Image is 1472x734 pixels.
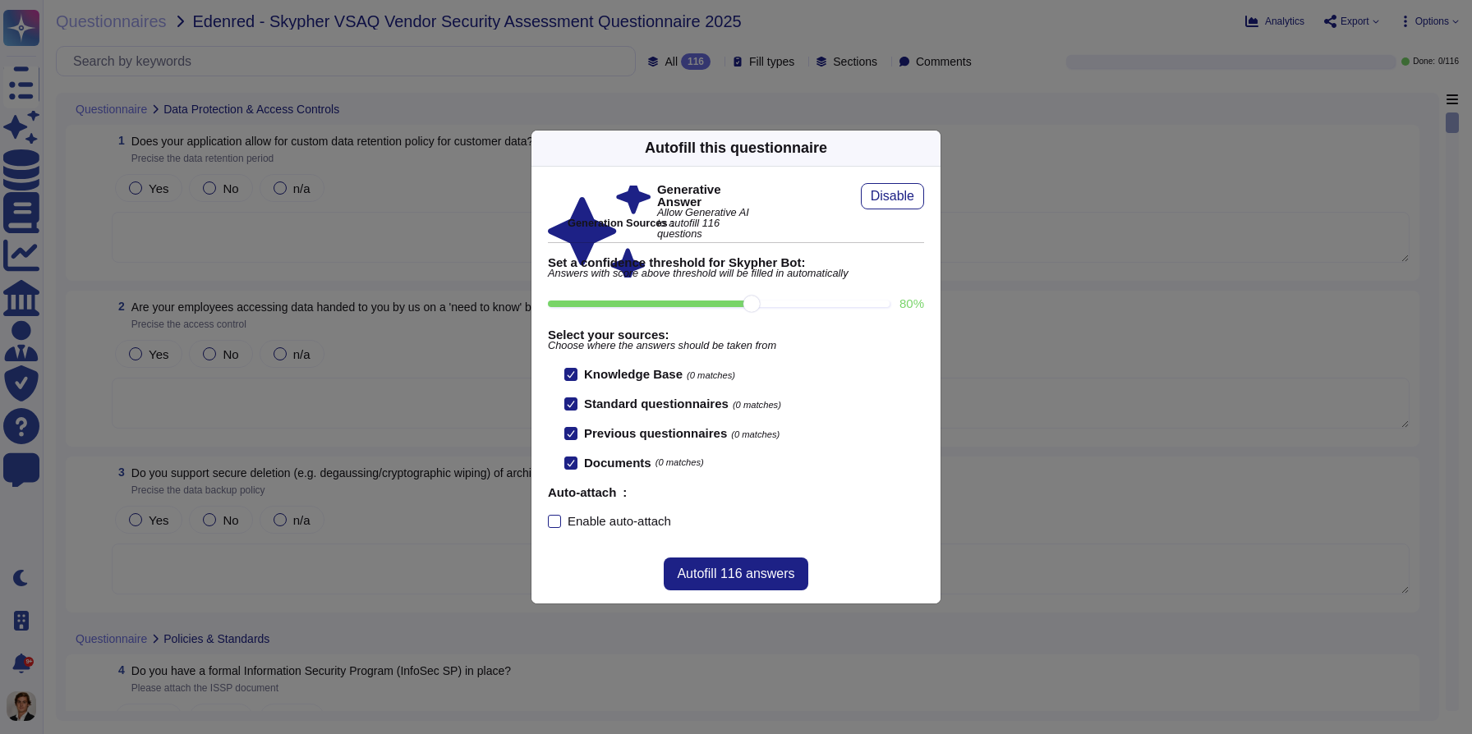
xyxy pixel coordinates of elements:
[687,370,735,380] span: (0 matches)
[548,268,924,279] span: Answers with score above threshold will be filled in automatically
[584,397,729,411] b: Standard questionnaires
[664,557,807,590] button: Autofill 116 answers
[584,426,727,440] b: Previous questionnaires
[584,456,651,469] b: Documents
[861,183,924,209] button: Disable
[548,486,616,498] b: Auto-attach
[623,486,627,498] b: :
[677,567,794,580] span: Autofill 116 answers
[568,217,674,229] b: Generation Sources :
[584,367,683,381] b: Knowledge Base
[568,515,671,527] div: Enable auto-attach
[733,400,781,410] span: (0 matches)
[731,429,780,439] span: (0 matches)
[657,208,760,239] span: Allow Generative AI to autofill 116 questions
[657,183,760,208] b: Generative Answer
[645,137,827,159] div: Autofill this questionnaire
[655,458,704,467] span: (0 matches)
[548,341,924,351] span: Choose where the answers should be taken from
[899,297,924,310] label: 80 %
[871,190,914,203] span: Disable
[548,256,924,268] b: Set a confidence threshold for Skypher Bot:
[548,328,924,341] b: Select your sources:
